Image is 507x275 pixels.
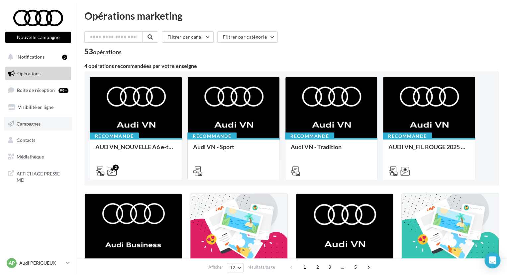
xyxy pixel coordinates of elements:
[4,133,72,147] a: Contacts
[90,133,139,140] div: Recommandé
[84,63,499,69] div: 4 opérations recommandées par votre enseigne
[247,264,275,270] span: résultats/page
[4,67,72,81] a: Opérations
[93,49,122,55] div: opérations
[9,260,15,266] span: AP
[58,88,68,93] div: 99+
[4,150,72,164] a: Médiathèque
[19,260,63,266] p: Audi PERIGUEUX
[5,32,71,43] button: Nouvelle campagne
[113,164,119,170] div: 2
[18,54,45,60] span: Notifications
[4,100,72,114] a: Visibilité en ligne
[350,262,361,272] span: 5
[17,137,35,143] span: Contacts
[17,71,41,76] span: Opérations
[4,50,70,64] button: Notifications 5
[187,133,237,140] div: Recommandé
[312,262,323,272] span: 2
[4,83,72,97] a: Boîte de réception99+
[299,262,310,272] span: 1
[291,143,372,157] div: Audi VN - Tradition
[484,252,500,268] div: Open Intercom Messenger
[17,154,44,159] span: Médiathèque
[84,48,122,55] div: 53
[337,262,348,272] span: ...
[17,169,68,183] span: AFFICHAGE PRESSE MD
[193,143,274,157] div: Audi VN - Sport
[17,87,55,93] span: Boîte de réception
[17,121,41,126] span: Campagnes
[324,262,335,272] span: 3
[95,143,176,157] div: AUD VN_NOUVELLE A6 e-tron
[18,104,53,110] span: Visibilité en ligne
[62,55,67,60] div: 5
[217,31,278,43] button: Filtrer par catégorie
[285,133,334,140] div: Recommandé
[4,117,72,131] a: Campagnes
[388,143,469,157] div: AUDI VN_FIL ROUGE 2025 - A1, Q2, Q3, Q5 et Q4 e-tron
[84,11,499,21] div: Opérations marketing
[230,265,236,270] span: 12
[383,133,432,140] div: Recommandé
[162,31,214,43] button: Filtrer par canal
[208,264,223,270] span: Afficher
[5,257,71,269] a: AP Audi PERIGUEUX
[4,166,72,186] a: AFFICHAGE PRESSE MD
[227,263,244,272] button: 12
